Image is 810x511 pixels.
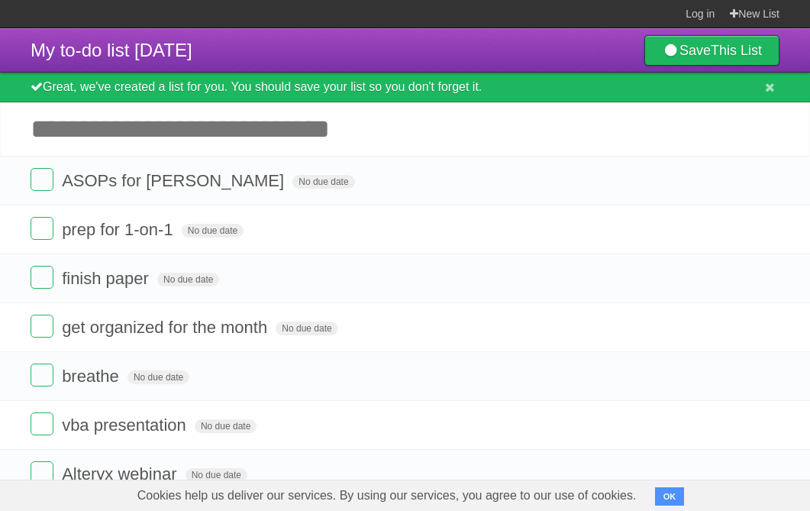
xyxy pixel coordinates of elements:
span: No due date [276,322,337,335]
a: SaveThis List [644,35,779,66]
span: No due date [195,419,257,433]
label: Done [31,412,53,435]
span: Cookies help us deliver our services. By using our services, you agree to our use of cookies. [122,480,652,511]
span: No due date [157,273,219,286]
span: get organized for the month [62,318,271,337]
span: No due date [186,468,247,482]
label: Done [31,315,53,338]
span: ASOPs for [PERSON_NAME] [62,171,288,190]
button: OK [655,487,685,506]
label: Done [31,168,53,191]
span: breathe [62,367,123,386]
label: Done [31,461,53,484]
label: Done [31,217,53,240]
span: prep for 1-on-1 [62,220,177,239]
label: Done [31,364,53,386]
span: No due date [127,370,189,384]
span: vba presentation [62,416,190,435]
span: No due date [182,224,244,238]
label: Done [31,266,53,289]
b: This List [711,43,762,58]
span: No due date [292,175,354,189]
span: finish paper [62,269,153,288]
span: Alteryx webinar [62,464,180,484]
span: My to-do list [DATE] [31,40,192,60]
